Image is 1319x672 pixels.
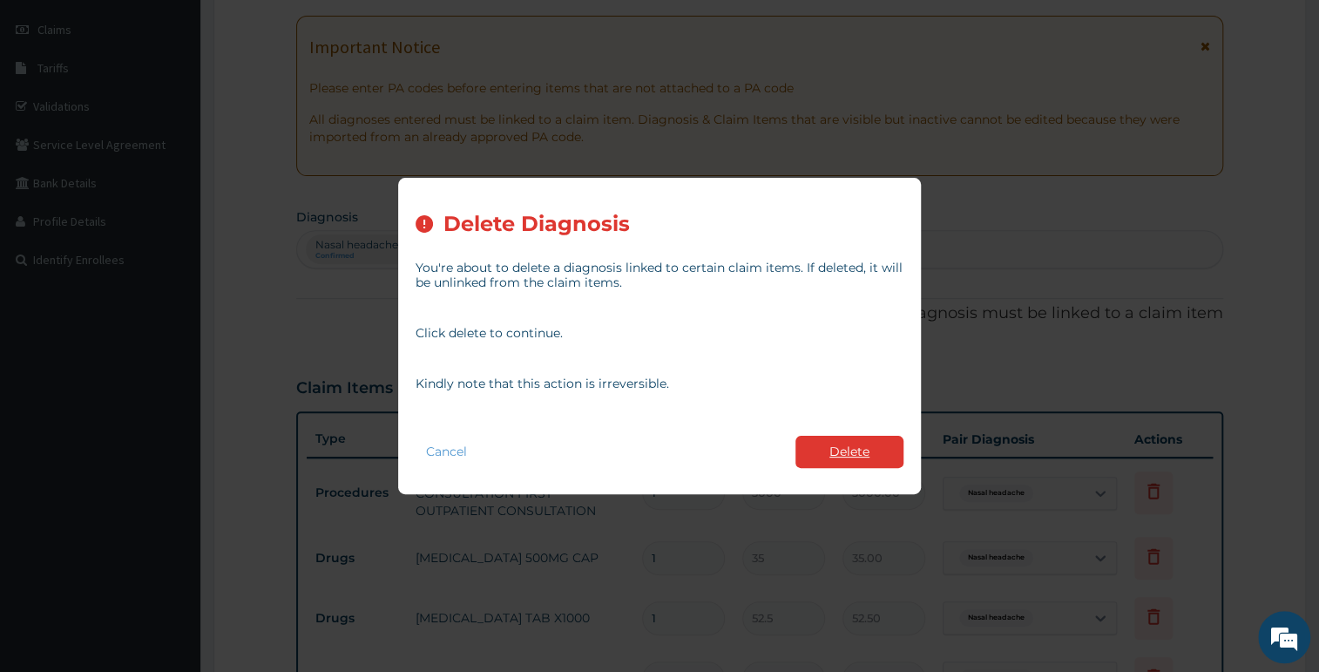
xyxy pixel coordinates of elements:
[795,436,903,468] button: Delete
[416,377,903,391] p: Kindly note that this action is irreversible.
[416,439,477,465] button: Cancel
[32,87,71,131] img: d_794563401_company_1708531726252_794563401
[286,9,328,51] div: Minimize live chat window
[443,213,630,236] h2: Delete Diagnosis
[416,261,903,290] p: You're about to delete a diagnosis linked to certain claim items. If deleted, it will be unlinked...
[91,98,293,120] div: Chat with us now
[9,476,332,537] textarea: Type your message and hit 'Enter'
[101,220,240,396] span: We're online!
[416,326,903,341] p: Click delete to continue.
